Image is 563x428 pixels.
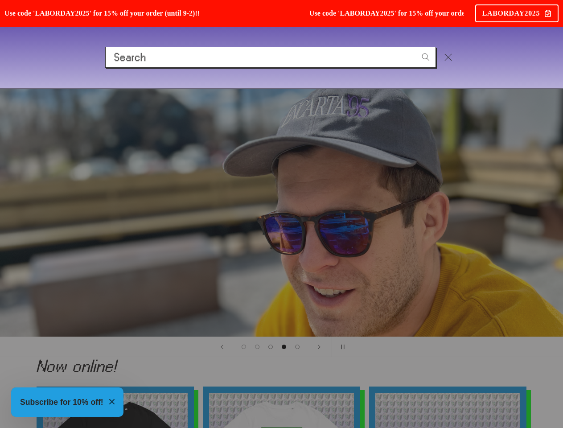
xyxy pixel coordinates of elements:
span: Use code 'LABORDAY2025' for 15% off your order (until 9-2)!! [4,9,297,17]
div: LABORDAY2025 [475,4,559,22]
button: Search [416,47,436,67]
button: Close [438,47,458,67]
input: Search [106,47,436,67]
